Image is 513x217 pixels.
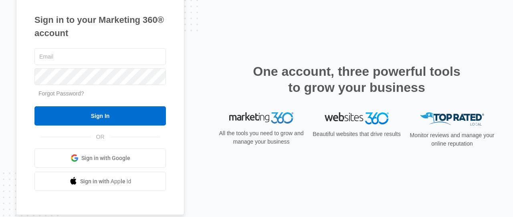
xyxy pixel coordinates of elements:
img: Top Rated Local [420,112,484,126]
span: OR [91,133,110,141]
h1: Sign in to your Marketing 360® account [34,13,166,40]
a: Sign in with Apple Id [34,172,166,191]
img: Websites 360 [325,112,389,124]
span: Sign in with Apple Id [80,177,131,186]
input: Sign In [34,106,166,126]
a: Sign in with Google [34,148,166,168]
p: Beautiful websites that drive results [312,130,402,138]
img: Marketing 360 [229,112,293,124]
h2: One account, three powerful tools to grow your business [250,63,463,95]
p: Monitor reviews and manage your online reputation [407,131,497,148]
p: All the tools you need to grow and manage your business [216,129,306,146]
span: Sign in with Google [81,154,130,162]
a: Forgot Password? [38,90,84,97]
input: Email [34,48,166,65]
